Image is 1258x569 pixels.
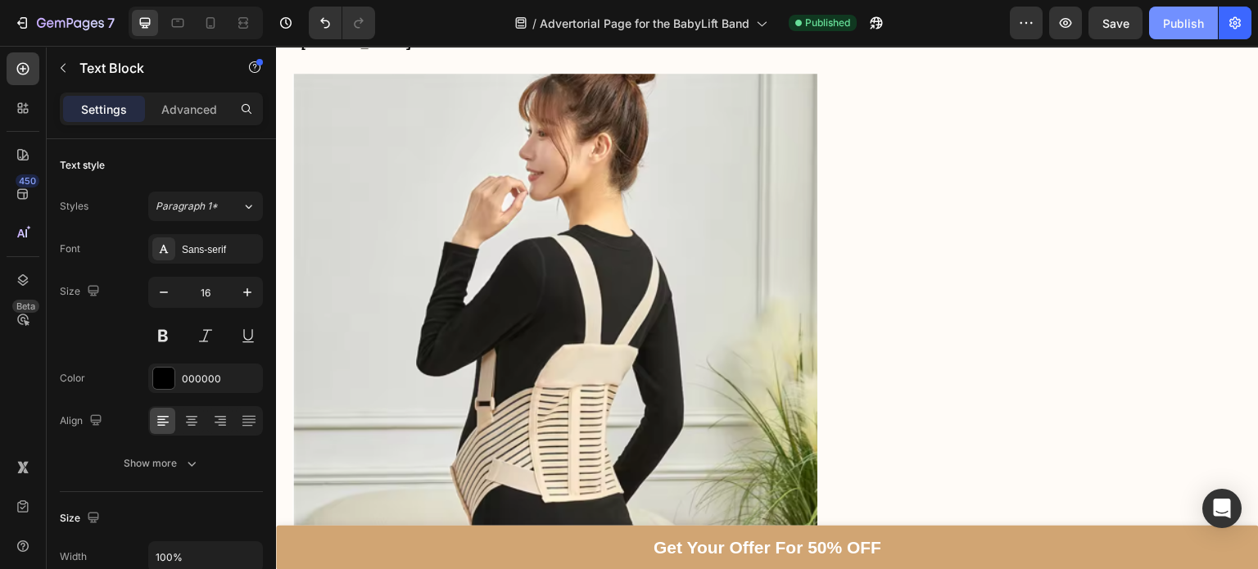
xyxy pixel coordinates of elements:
p: Text Block [79,58,219,78]
div: Show more [124,455,200,472]
div: Styles [60,199,88,214]
button: Show more [60,449,263,478]
div: Font [60,242,80,256]
span: Paragraph 1* [156,199,218,214]
div: Size [60,281,103,303]
button: Publish [1149,7,1218,39]
div: Align [60,410,106,432]
span: Advertorial Page for the BabyLift Band [540,15,749,32]
img: gempages_523423371124278516-5c6d53e6-59ce-4c71-b759-f6d912f22f08.png [16,28,541,544]
p: Get Your Offer For 50% OFF [378,486,605,517]
p: Advanced [161,101,217,118]
p: Settings [81,101,127,118]
div: Sans-serif [182,242,259,257]
div: Size [60,508,103,530]
div: Open Intercom Messenger [1202,489,1242,528]
span: Save [1102,16,1129,30]
div: 450 [16,174,39,187]
div: Undo/Redo [309,7,375,39]
div: Beta [12,300,39,313]
button: Paragraph 1* [148,192,263,221]
p: 7 [107,13,115,33]
div: Publish [1163,15,1204,32]
span: / [532,15,536,32]
div: Text style [60,158,105,173]
div: Color [60,371,85,386]
button: Save [1088,7,1143,39]
span: Published [805,16,850,30]
div: 000000 [182,372,259,386]
div: Width [60,549,87,564]
button: 7 [7,7,122,39]
iframe: Design area [276,46,1258,569]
